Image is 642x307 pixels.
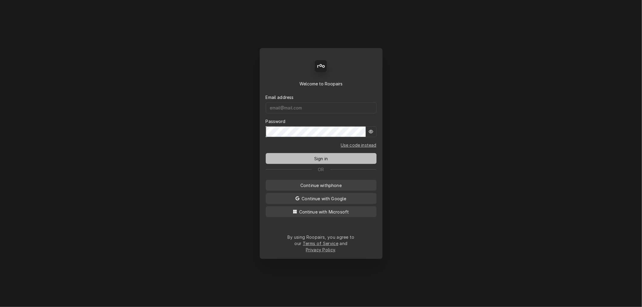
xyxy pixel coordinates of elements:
[266,102,377,113] input: email@mail.com
[266,94,294,100] label: Email address
[266,180,377,191] button: Continue withphone
[313,155,329,162] span: Sign in
[298,209,350,215] span: Continue with Microsoft
[266,153,377,164] button: Sign in
[266,118,286,124] label: Password
[266,81,377,87] div: Welcome to Roopairs
[266,166,377,173] div: Or
[303,241,338,246] a: Terms of Service
[300,195,347,202] span: Continue with Google
[287,234,355,253] div: By using Roopairs, you agree to our and .
[299,182,343,189] span: Continue with phone
[341,142,377,148] a: Go to Email and code form
[266,193,377,204] button: Continue with Google
[266,206,377,217] button: Continue with Microsoft
[306,247,335,252] a: Privacy Policy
